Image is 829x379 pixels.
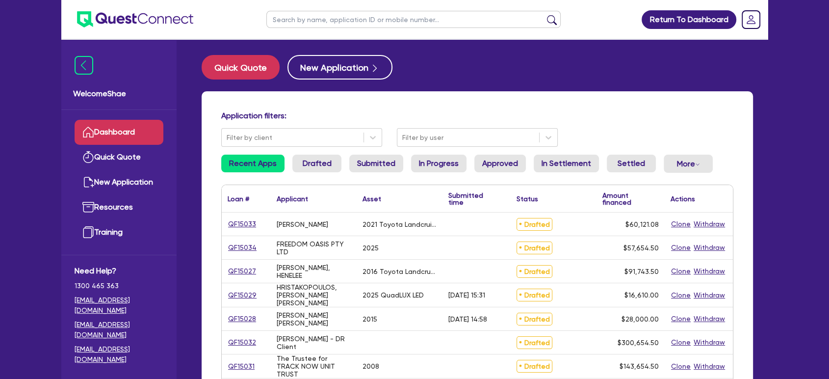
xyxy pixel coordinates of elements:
span: $300,654.50 [618,339,659,347]
span: Drafted [517,289,552,301]
a: Dashboard [75,120,163,145]
div: [DATE] 15:31 [448,291,485,299]
a: QF15028 [228,313,257,325]
div: HRISTAKOPOULOS, [PERSON_NAME] [PERSON_NAME] [277,283,351,307]
button: Clone [671,290,691,301]
button: Clone [671,242,691,253]
button: Withdraw [693,337,725,348]
a: Quick Quote [75,145,163,170]
a: QF15033 [228,218,257,230]
a: QF15034 [228,242,257,253]
span: Drafted [517,313,552,325]
button: Clone [671,218,691,230]
div: 2021 Toyota Landcruiser [363,220,437,228]
button: Withdraw [693,361,725,372]
div: [PERSON_NAME] [PERSON_NAME] [277,311,351,327]
div: [PERSON_NAME], HENELEE [277,264,351,279]
a: QF15027 [228,266,257,277]
button: Quick Quote [202,55,280,80]
span: $60,121.08 [625,220,659,228]
button: Withdraw [693,313,725,325]
a: [EMAIL_ADDRESS][DOMAIN_NAME] [75,295,163,316]
div: Status [517,195,538,202]
button: Dropdown toggle [664,155,713,173]
span: $28,000.00 [622,315,659,323]
div: [PERSON_NAME] - DR Client [277,335,351,351]
span: Drafted [517,218,552,231]
img: training [82,226,94,238]
a: In Settlement [534,155,599,172]
a: Dropdown toggle [738,7,764,32]
input: Search by name, application ID or mobile number... [266,11,561,28]
button: New Application [287,55,392,80]
a: Drafted [292,155,341,172]
a: Settled [607,155,656,172]
button: Clone [671,313,691,325]
div: Loan # [228,195,249,202]
div: 2025 [363,244,379,252]
span: $16,610.00 [624,291,659,299]
button: Clone [671,266,691,277]
a: Approved [474,155,526,172]
div: 2015 [363,315,377,323]
span: Welcome Shae [73,88,165,100]
img: icon-menu-close [75,56,93,75]
div: The Trustee for TRACK NOW UNIT TRUST [277,354,351,378]
div: [PERSON_NAME] [277,220,328,228]
span: $143,654.50 [620,362,659,370]
div: 2025 QuadLUX LED [363,291,424,299]
img: quick-quote [82,151,94,163]
a: Submitted [349,155,403,172]
a: New Application [75,170,163,195]
img: new-application [82,176,94,188]
img: quest-connect-logo-blue [77,11,193,27]
a: [EMAIL_ADDRESS][DOMAIN_NAME] [75,344,163,365]
a: QF15032 [228,337,257,348]
h4: Application filters: [221,111,733,120]
img: resources [82,201,94,213]
button: Withdraw [693,242,725,253]
a: Resources [75,195,163,220]
a: [EMAIL_ADDRESS][DOMAIN_NAME] [75,320,163,340]
a: Recent Apps [221,155,285,172]
a: Quick Quote [202,55,287,80]
button: Withdraw [693,218,725,230]
div: Asset [363,195,381,202]
div: Actions [671,195,695,202]
a: Return To Dashboard [642,10,736,29]
div: 2008 [363,362,379,370]
button: Withdraw [693,290,725,301]
span: Drafted [517,336,552,349]
span: 1300 465 363 [75,281,163,291]
span: $57,654.50 [623,244,659,252]
div: 2016 Toyota Landcrusier [363,268,437,275]
button: Clone [671,361,691,372]
span: Drafted [517,265,552,278]
a: QF15029 [228,290,257,301]
div: Amount financed [602,192,659,206]
span: Need Help? [75,265,163,277]
div: Applicant [277,195,308,202]
a: In Progress [411,155,466,172]
div: [DATE] 14:58 [448,315,487,323]
button: Clone [671,337,691,348]
div: Submitted time [448,192,496,206]
span: Drafted [517,360,552,373]
button: Withdraw [693,266,725,277]
span: Drafted [517,242,552,254]
a: Training [75,220,163,245]
div: FREEDOM OASIS PTY LTD [277,240,351,256]
a: QF15031 [228,361,255,372]
span: $91,743.50 [624,268,659,275]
